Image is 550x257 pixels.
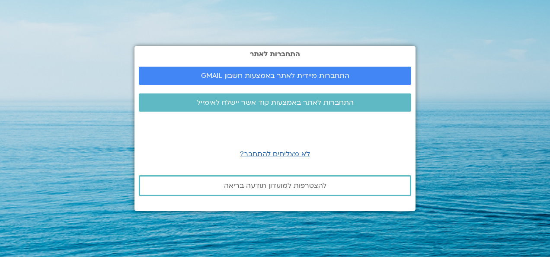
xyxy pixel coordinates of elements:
[139,50,411,58] h2: התחברות לאתר
[240,149,310,159] a: לא מצליחים להתחבר?
[139,175,411,196] a: להצטרפות למועדון תודעה בריאה
[197,99,354,106] span: התחברות לאתר באמצעות קוד אשר יישלח לאימייל
[139,93,411,112] a: התחברות לאתר באמצעות קוד אשר יישלח לאימייל
[224,182,326,190] span: להצטרפות למועדון תודעה בריאה
[139,67,411,85] a: התחברות מיידית לאתר באמצעות חשבון GMAIL
[201,72,349,80] span: התחברות מיידית לאתר באמצעות חשבון GMAIL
